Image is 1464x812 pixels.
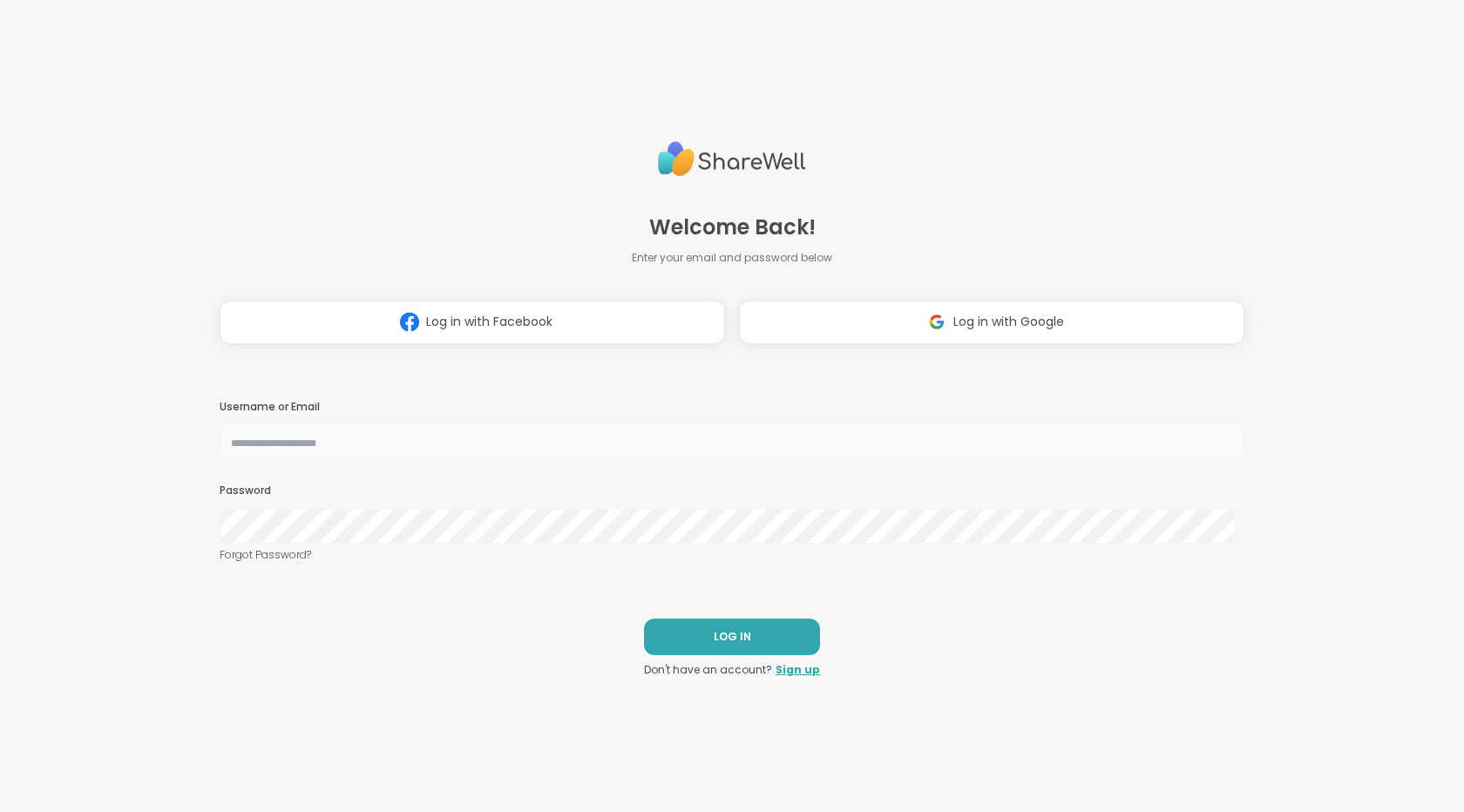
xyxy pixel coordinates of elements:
[776,662,820,678] a: Sign up
[714,629,751,645] span: LOG IN
[649,212,816,243] span: Welcome Back!
[220,301,725,344] button: Log in with Facebook
[953,313,1064,331] span: Log in with Google
[920,306,953,338] img: ShareWell Logomark
[393,306,426,338] img: ShareWell Logomark
[220,547,1244,563] a: Forgot Password?
[739,301,1244,344] button: Log in with Google
[658,134,806,184] img: ShareWell Logo
[426,313,552,331] span: Log in with Facebook
[220,400,1244,415] h3: Username or Email
[632,250,832,266] span: Enter your email and password below
[644,662,772,678] span: Don't have an account?
[644,619,820,655] button: LOG IN
[220,484,1244,498] h3: Password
